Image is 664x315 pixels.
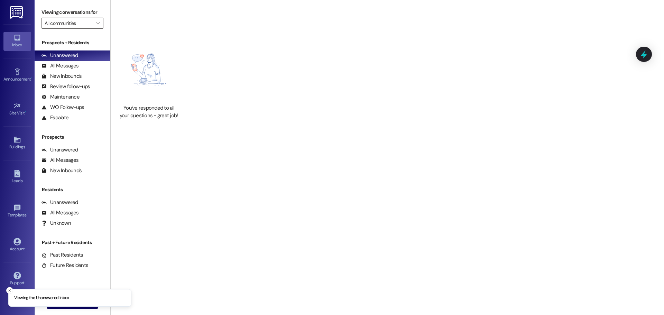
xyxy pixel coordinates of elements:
[3,134,31,152] a: Buildings
[41,199,78,206] div: Unanswered
[41,146,78,154] div: Unanswered
[41,262,88,269] div: Future Residents
[118,104,179,119] div: You've responded to all your questions - great job!
[118,38,179,101] img: empty-state
[14,295,69,301] p: Viewing the Unanswered inbox
[3,202,31,221] a: Templates •
[41,220,71,227] div: Unknown
[41,251,83,259] div: Past Residents
[41,167,82,174] div: New Inbounds
[35,239,110,246] div: Past + Future Residents
[27,212,28,216] span: •
[3,32,31,50] a: Inbox
[6,287,13,294] button: Close toast
[41,104,84,111] div: WO Follow-ups
[25,110,26,114] span: •
[41,52,78,59] div: Unanswered
[3,100,31,119] a: Site Visit •
[35,133,110,141] div: Prospects
[41,83,90,90] div: Review follow-ups
[41,157,79,164] div: All Messages
[41,93,80,101] div: Maintenance
[41,62,79,70] div: All Messages
[41,73,82,80] div: New Inbounds
[41,209,79,216] div: All Messages
[31,76,32,81] span: •
[35,186,110,193] div: Residents
[3,168,31,186] a: Leads
[3,270,31,288] a: Support
[41,7,103,18] label: Viewing conversations for
[96,20,100,26] i: 
[41,114,68,121] div: Escalate
[10,6,24,19] img: ResiDesk Logo
[35,39,110,46] div: Prospects + Residents
[45,18,92,29] input: All communities
[3,236,31,254] a: Account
